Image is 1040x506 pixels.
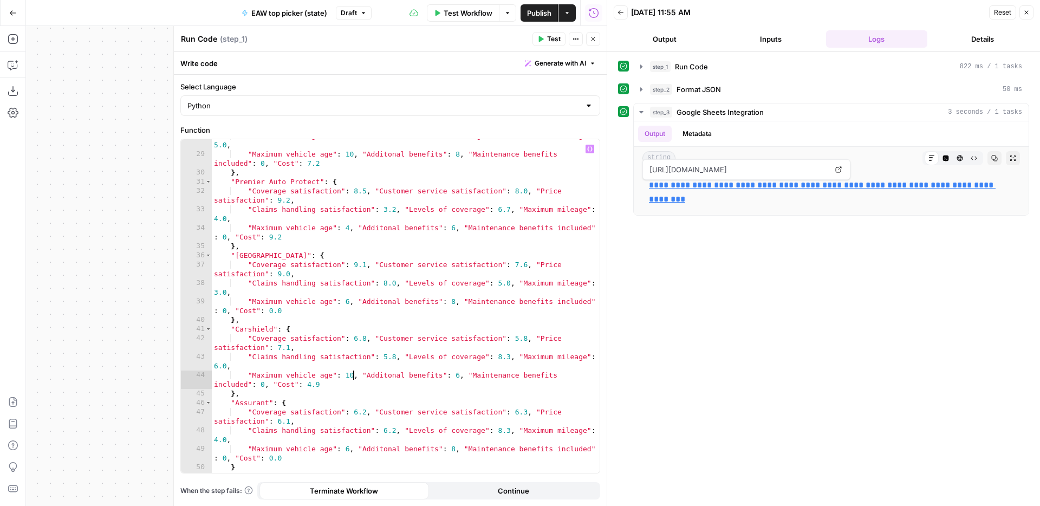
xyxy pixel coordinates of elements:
button: Inputs [720,30,822,48]
button: Publish [521,4,558,22]
div: 41 [181,325,212,334]
button: Details [932,30,1033,48]
button: Logs [826,30,928,48]
div: 43 [181,352,212,371]
button: Output [614,30,716,48]
div: 46 [181,398,212,407]
span: Toggle code folding, rows 36 through 40 [205,251,211,260]
span: Draft [341,8,357,18]
div: 45 [181,389,212,398]
span: step_2 [650,84,672,95]
button: Output [638,126,672,142]
span: EAW top picker (state) [251,8,327,18]
button: Metadata [676,126,718,142]
button: Continue [429,482,599,499]
span: Test Workflow [444,8,492,18]
span: Format JSON [677,84,721,95]
div: 32 [181,186,212,205]
div: 47 [181,407,212,426]
button: Draft [336,6,372,20]
div: 30 [181,168,212,177]
label: Function [180,125,600,135]
button: 50 ms [634,81,1029,98]
div: 28 [181,131,212,150]
span: Test [547,34,561,44]
button: Generate with AI [521,56,600,70]
textarea: Run Code [181,34,217,44]
div: 44 [181,371,212,389]
div: 31 [181,177,212,186]
span: 3 seconds / 1 tasks [948,107,1022,117]
div: 40 [181,315,212,325]
div: 36 [181,251,212,260]
span: Google Sheets Integration [677,107,764,118]
span: Toggle code folding, rows 41 through 45 [205,325,211,334]
button: Reset [989,5,1016,20]
div: 42 [181,334,212,352]
div: 48 [181,426,212,444]
button: 3 seconds / 1 tasks [634,103,1029,121]
span: [URL][DOMAIN_NAME] [647,160,829,179]
span: Reset [994,8,1011,17]
button: Test [532,32,565,46]
span: Run Code [675,61,708,72]
div: 50 [181,463,212,472]
span: Generate with AI [535,59,586,68]
span: 822 ms / 1 tasks [960,62,1022,72]
div: 49 [181,444,212,463]
span: ( step_1 ) [220,34,248,44]
span: Toggle code folding, rows 31 through 35 [205,177,211,186]
input: Python [187,100,580,111]
button: 822 ms / 1 tasks [634,58,1029,75]
button: EAW top picker (state) [235,4,334,22]
span: Terminate Workflow [310,485,378,496]
button: Test Workflow [427,4,499,22]
span: step_3 [650,107,672,118]
span: Toggle code folding, rows 46 through 50 [205,398,211,407]
span: string [642,151,675,165]
div: Write code [174,52,607,74]
div: 33 [181,205,212,223]
div: 37 [181,260,212,278]
a: When the step fails: [180,486,253,496]
span: Publish [527,8,551,18]
span: 50 ms [1003,85,1022,94]
span: step_1 [650,61,671,72]
label: Select Language [180,81,600,92]
div: 34 [181,223,212,242]
div: 39 [181,297,212,315]
div: 38 [181,278,212,297]
div: 29 [181,150,212,168]
div: 35 [181,242,212,251]
div: 3 seconds / 1 tasks [634,121,1029,215]
div: 51 [181,472,212,481]
span: Continue [498,485,529,496]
